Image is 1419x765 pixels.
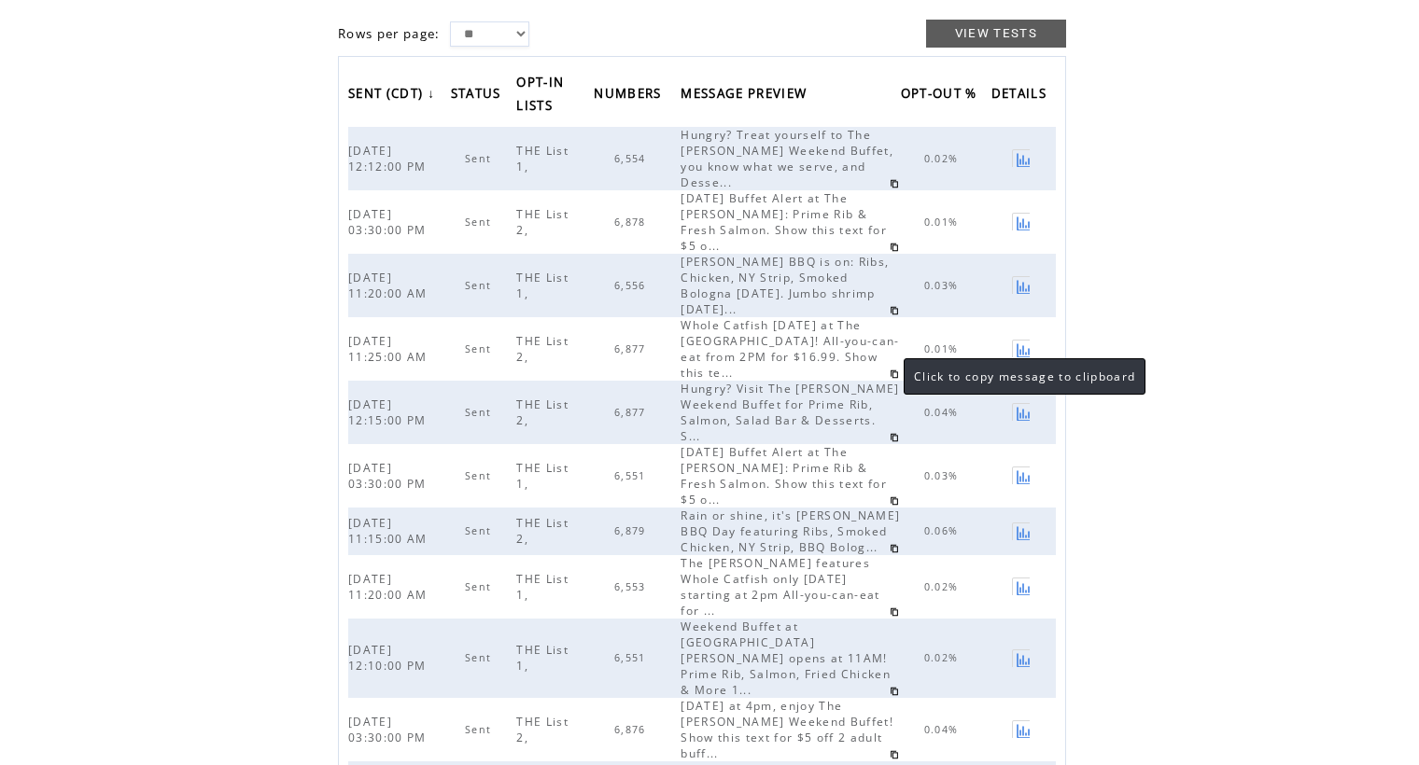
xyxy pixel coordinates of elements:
span: [DATE] 12:10:00 PM [348,642,431,674]
span: Weekend Buffet at [GEOGRAPHIC_DATA][PERSON_NAME] opens at 11AM! Prime Rib, Salmon, Fried Chicken ... [681,619,891,698]
span: THE List 1, [516,143,569,174]
span: 6,877 [614,406,651,419]
span: 6,877 [614,342,651,355]
span: Sent [465,723,496,736]
span: THE List 2, [516,515,569,547]
span: [DATE] 03:30:00 PM [348,206,431,238]
span: 0.01% [924,216,963,229]
span: 0.02% [924,152,963,165]
span: 0.02% [924,651,963,664]
span: 6,551 [614,469,651,482]
span: [DATE] 03:30:00 PM [348,714,431,745]
span: [DATE] 11:15:00 AM [348,515,432,547]
span: Sent [465,524,496,537]
span: 0.03% [924,279,963,292]
span: 6,876 [614,723,651,736]
span: Sent [465,406,496,419]
a: VIEW TESTS [926,20,1066,48]
span: Click to copy message to clipboard [914,369,1135,384]
span: Sent [465,342,496,355]
span: 6,556 [614,279,651,292]
span: 6,879 [614,524,651,537]
span: 0.02% [924,580,963,593]
span: [DATE] 11:25:00 AM [348,333,432,365]
span: [DATE] 12:15:00 PM [348,396,431,428]
a: MESSAGE PREVIEW [681,80,816,111]
a: NUMBERS [594,80,670,111]
a: STATUS [451,80,511,111]
span: NUMBERS [594,80,666,111]
span: Rain or shine, it's [PERSON_NAME] BBQ Day featuring Ribs, Smoked Chicken, NY Strip, BBQ Bolog... [681,508,900,555]
span: THE List 1, [516,571,569,603]
span: [DATE] 12:12:00 PM [348,143,431,174]
span: THE List 1, [516,270,569,301]
span: [DATE] 11:20:00 AM [348,571,432,603]
span: Sent [465,216,496,229]
span: 6,554 [614,152,651,165]
a: SENT (CDT)↓ [348,80,440,111]
span: [DATE] 11:20:00 AM [348,270,432,301]
span: THE List 1, [516,642,569,674]
span: Rows per page: [338,25,441,42]
span: 0.06% [924,524,963,537]
span: Sent [465,279,496,292]
span: [DATE] Buffet Alert at The [PERSON_NAME]: Prime Rib & Fresh Salmon. Show this text for $5 o... [681,190,887,254]
span: 0.03% [924,469,963,482]
span: Sent [465,152,496,165]
span: THE List 2, [516,396,569,428]
span: MESSAGE PREVIEW [681,80,811,111]
span: THE List 2, [516,206,569,238]
span: OPT-IN LISTS [516,69,564,123]
span: [DATE] Buffet Alert at The [PERSON_NAME]: Prime Rib & Fresh Salmon. Show this text for $5 o... [681,444,887,508]
span: The [PERSON_NAME] features Whole Catfish only [DATE] starting at 2pm All-you-can-eat for ... [681,555,879,619]
span: 0.01% [924,342,963,355]
span: Whole Catfish [DATE] at The [GEOGRAPHIC_DATA]! All-you-can-eat from 2PM for $16.99. Show this te... [681,317,899,381]
span: 6,553 [614,580,651,593]
span: 6,551 [614,651,651,664]
span: SENT (CDT) [348,80,428,111]
a: OPT-OUT % [901,80,987,111]
span: Sent [465,469,496,482]
span: STATUS [451,80,506,111]
span: 0.04% [924,406,963,419]
span: 0.04% [924,723,963,736]
span: [PERSON_NAME] BBQ is on: Ribs, Chicken, NY Strip, Smoked Bologna [DATE]. Jumbo shrimp [DATE]... [681,254,889,317]
span: THE List 2, [516,333,569,365]
span: Hungry? Treat yourself to The [PERSON_NAME] Weekend Buffet, you know what we serve, and Desse... [681,127,893,190]
span: DETAILS [991,80,1051,111]
span: [DATE] at 4pm, enjoy The [PERSON_NAME] Weekend Buffet! Show this text for $5 off 2 adult buff... [681,698,893,761]
span: 6,878 [614,216,651,229]
span: Sent [465,580,496,593]
span: Sent [465,651,496,664]
span: OPT-OUT % [901,80,982,111]
span: THE List 2, [516,714,569,745]
span: THE List 1, [516,460,569,492]
span: Hungry? Visit The [PERSON_NAME] Weekend Buffet for Prime Rib, Salmon, Salad Bar & Desserts. S... [681,381,899,444]
span: [DATE] 03:30:00 PM [348,460,431,492]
